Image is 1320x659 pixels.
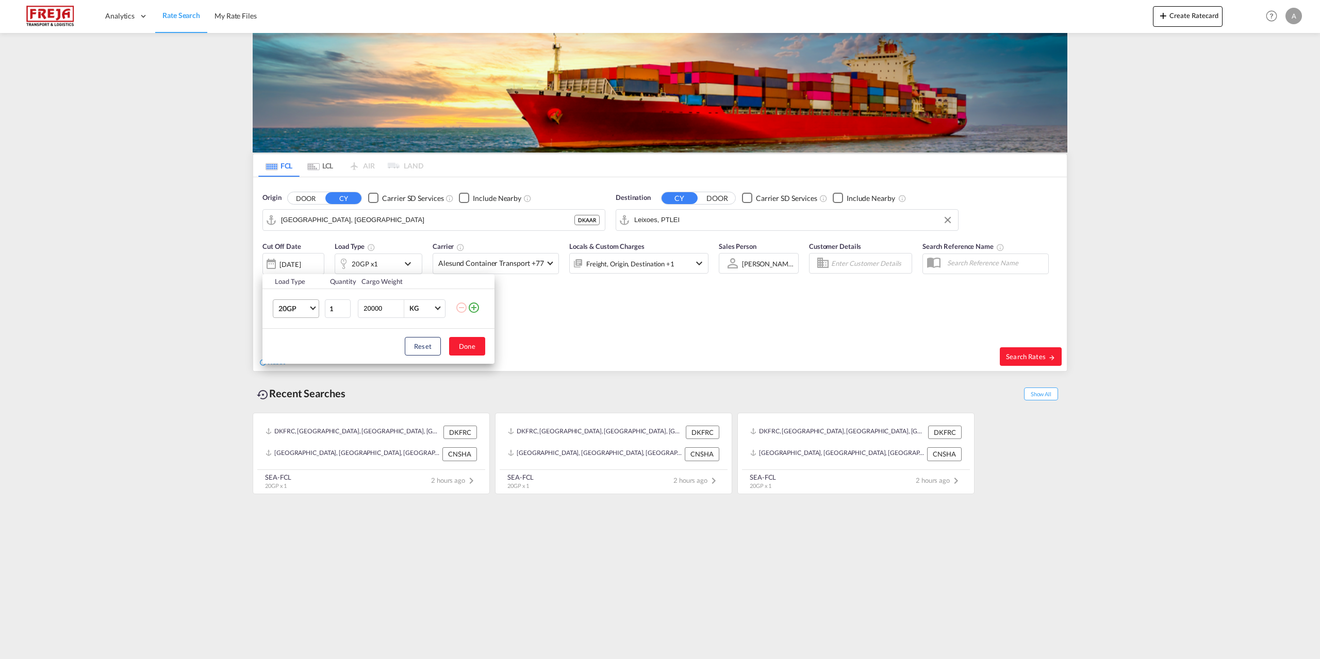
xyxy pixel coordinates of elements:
div: KG [409,304,419,312]
md-icon: icon-plus-circle-outline [468,301,480,314]
input: Enter Weight [362,300,404,317]
th: Quantity [324,274,356,289]
md-icon: icon-minus-circle-outline [455,301,468,314]
div: Cargo Weight [361,277,449,286]
md-select: Choose: 20GP [273,299,319,318]
th: Load Type [262,274,324,289]
span: 20GP [278,303,308,314]
input: Qty [325,299,351,318]
button: Reset [405,337,441,356]
button: Done [449,337,485,356]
